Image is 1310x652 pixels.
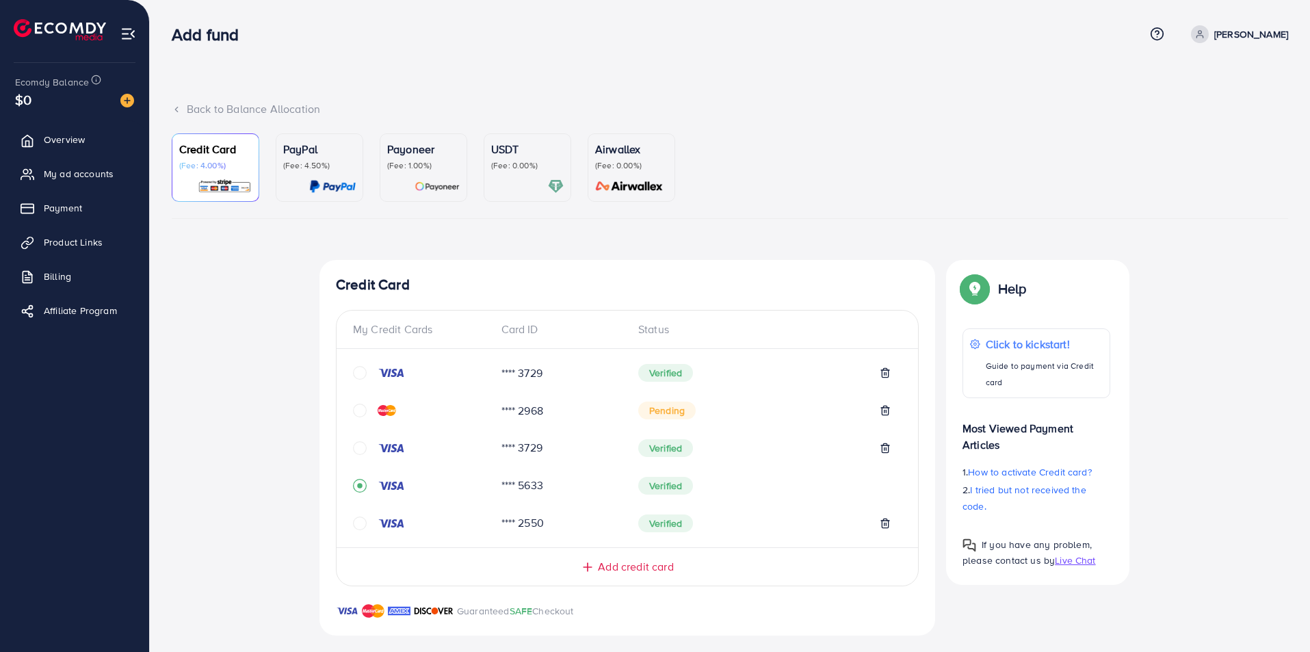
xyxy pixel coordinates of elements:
p: Payoneer [387,141,460,157]
img: card [198,179,252,194]
p: (Fee: 1.00%) [387,160,460,171]
img: card [591,179,668,194]
a: [PERSON_NAME] [1185,25,1288,43]
img: brand [362,603,384,619]
p: Click to kickstart! [986,336,1103,352]
a: My ad accounts [10,160,139,187]
p: [PERSON_NAME] [1214,26,1288,42]
img: brand [336,603,358,619]
img: card [309,179,356,194]
p: (Fee: 0.00%) [491,160,564,171]
a: Payment [10,194,139,222]
span: $0 [15,90,31,109]
p: Help [998,281,1027,297]
p: Credit Card [179,141,252,157]
svg: circle [353,441,367,455]
span: Verified [638,514,693,532]
p: 2. [962,482,1110,514]
h4: Credit Card [336,276,919,294]
img: image [120,94,134,107]
p: Guide to payment via Credit card [986,358,1103,391]
span: How to activate Credit card? [968,465,1091,479]
span: Overview [44,133,85,146]
img: credit [378,367,405,378]
div: Card ID [490,322,628,337]
svg: circle [353,517,367,530]
span: Affiliate Program [44,304,117,317]
img: Popup guide [962,538,976,552]
p: Guaranteed Checkout [457,603,574,619]
span: Billing [44,270,71,283]
p: 1. [962,464,1110,480]
span: Verified [638,439,693,457]
span: Payment [44,201,82,215]
h3: Add fund [172,25,250,44]
p: (Fee: 4.50%) [283,160,356,171]
img: brand [388,603,410,619]
span: Verified [638,364,693,382]
div: My Credit Cards [353,322,490,337]
a: Overview [10,126,139,153]
span: SAFE [510,604,533,618]
span: Verified [638,477,693,495]
div: Status [627,322,902,337]
img: logo [14,19,106,40]
svg: circle [353,404,367,417]
span: Add credit card [598,559,673,575]
img: credit [378,480,405,491]
span: Pending [638,402,696,419]
div: Back to Balance Allocation [172,101,1288,117]
a: Affiliate Program [10,297,139,324]
p: (Fee: 0.00%) [595,160,668,171]
img: brand [414,603,454,619]
img: credit [378,405,396,416]
img: credit [378,518,405,529]
span: If you have any problem, please contact us by [962,538,1092,567]
span: Ecomdy Balance [15,75,89,89]
img: card [415,179,460,194]
svg: record circle [353,479,367,493]
p: Most Viewed Payment Articles [962,409,1110,453]
a: Billing [10,263,139,290]
img: credit [378,443,405,454]
p: PayPal [283,141,356,157]
img: menu [120,26,136,42]
img: Popup guide [962,276,987,301]
a: Product Links [10,229,139,256]
svg: circle [353,366,367,380]
p: (Fee: 4.00%) [179,160,252,171]
p: USDT [491,141,564,157]
span: My ad accounts [44,167,114,181]
span: I tried but not received the code. [962,483,1086,513]
span: Product Links [44,235,103,249]
p: Airwallex [595,141,668,157]
iframe: Chat [1252,590,1300,642]
img: card [548,179,564,194]
span: Live Chat [1055,553,1095,567]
